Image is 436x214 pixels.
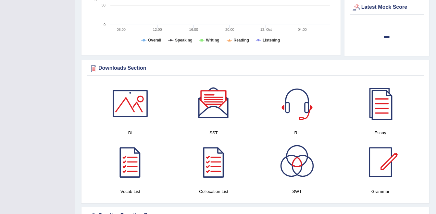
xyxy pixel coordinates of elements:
text: 20:00 [225,28,234,31]
h4: SWT [259,188,336,195]
tspan: Writing [206,38,219,42]
tspan: Overall [148,38,161,42]
h4: SST [175,129,252,136]
tspan: Speaking [175,38,192,42]
div: Downloads Section [89,64,422,73]
h4: Vocab List [92,188,169,195]
b: - [383,23,391,47]
text: 16:00 [189,28,198,31]
h4: RL [259,129,336,136]
tspan: Listening [263,38,280,42]
div: Latest Mock Score [352,3,422,12]
text: 08:00 [117,28,126,31]
text: 04:00 [298,28,307,31]
h4: Grammar [342,188,419,195]
text: 12:00 [153,28,162,31]
h4: DI [92,129,169,136]
h4: Essay [342,129,419,136]
text: 0 [104,23,106,27]
text: 30 [102,3,106,7]
tspan: Reading [234,38,249,42]
tspan: 13. Oct [260,28,272,31]
h4: Collocation List [175,188,252,195]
